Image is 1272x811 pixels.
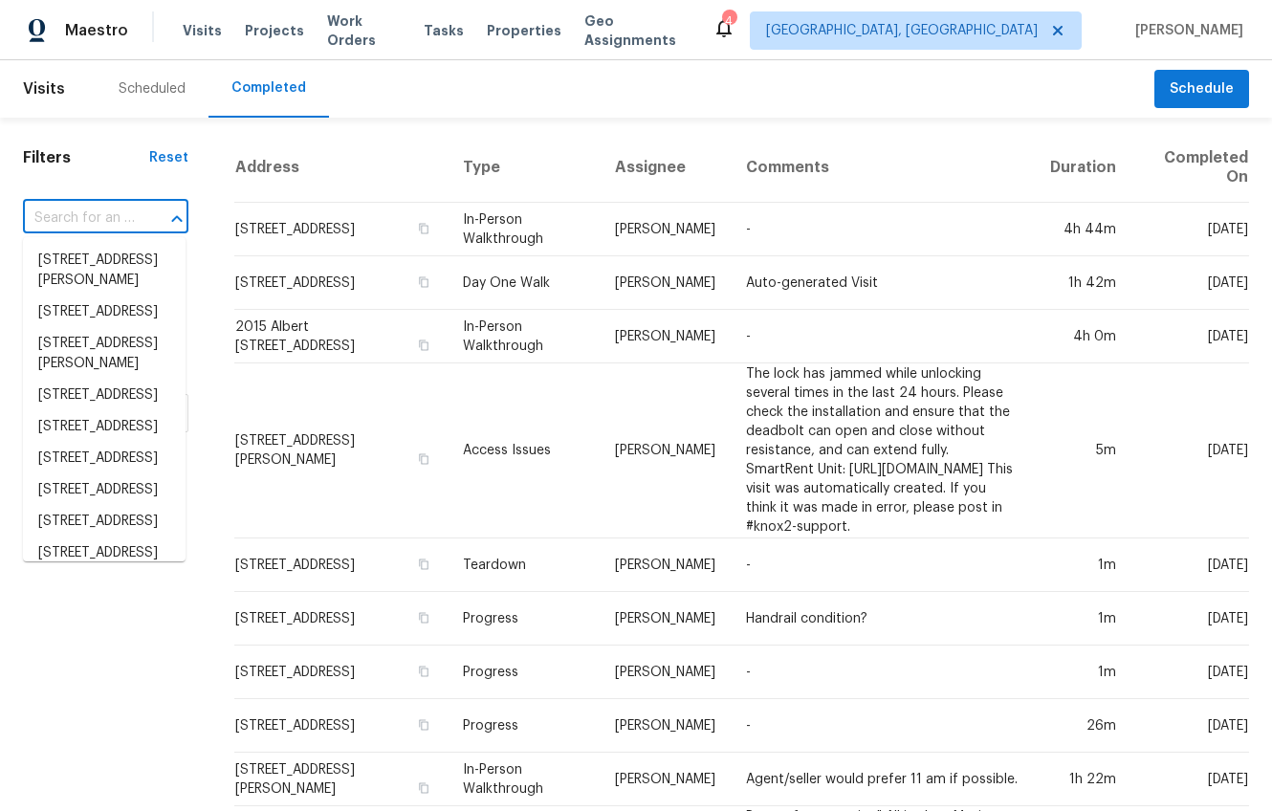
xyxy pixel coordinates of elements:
span: [PERSON_NAME] [1128,21,1243,40]
td: Day One Walk [448,256,600,310]
td: 1h 42m [1035,256,1131,310]
td: In-Person Walkthrough [448,310,600,363]
span: Properties [487,21,561,40]
div: Scheduled [119,79,186,99]
li: [STREET_ADDRESS] [23,296,186,328]
li: [STREET_ADDRESS] [23,537,186,569]
div: Reset [149,148,188,167]
td: [DATE] [1131,203,1249,256]
span: Visits [23,68,65,110]
td: - [731,538,1035,592]
td: 4h 0m [1035,310,1131,363]
td: 2015 Albert [STREET_ADDRESS] [234,310,448,363]
button: Copy Address [415,779,432,797]
td: [DATE] [1131,310,1249,363]
span: Visits [183,21,222,40]
td: 1m [1035,592,1131,646]
button: Copy Address [415,716,432,734]
td: [DATE] [1131,646,1249,699]
button: Copy Address [415,609,432,626]
th: Comments [731,133,1035,203]
td: [STREET_ADDRESS] [234,203,448,256]
td: Progress [448,592,600,646]
td: 4h 44m [1035,203,1131,256]
td: - [731,699,1035,753]
td: [PERSON_NAME] [600,203,731,256]
div: Completed [231,78,306,98]
td: [PERSON_NAME] [600,363,731,538]
td: - [731,310,1035,363]
span: Tasks [424,24,464,37]
span: [GEOGRAPHIC_DATA], [GEOGRAPHIC_DATA] [766,21,1038,40]
span: Projects [245,21,304,40]
td: Teardown [448,538,600,592]
td: In-Person Walkthrough [448,203,600,256]
button: Schedule [1154,70,1249,109]
th: Address [234,133,448,203]
div: 4 [722,11,735,31]
td: [DATE] [1131,538,1249,592]
td: Agent/seller would prefer 11 am if possible. [731,753,1035,806]
span: Geo Assignments [584,11,690,50]
td: [PERSON_NAME] [600,592,731,646]
td: [STREET_ADDRESS] [234,538,448,592]
th: Duration [1035,133,1131,203]
td: Access Issues [448,363,600,538]
li: [STREET_ADDRESS] [23,411,186,443]
li: [STREET_ADDRESS] [23,506,186,537]
td: [PERSON_NAME] [600,753,731,806]
th: Type [448,133,600,203]
td: [DATE] [1131,592,1249,646]
button: Close [164,206,190,232]
input: Search for an address... [23,204,135,233]
span: Work Orders [327,11,401,50]
td: [DATE] [1131,256,1249,310]
button: Copy Address [415,220,432,237]
td: [PERSON_NAME] [600,699,731,753]
button: Copy Address [415,663,432,680]
td: The lock has jammed while unlocking several times in the last 24 hours. Please check the installa... [731,363,1035,538]
th: Completed On [1131,133,1249,203]
span: Maestro [65,21,128,40]
td: [STREET_ADDRESS] [234,646,448,699]
li: [STREET_ADDRESS] [23,380,186,411]
th: Assignee [600,133,731,203]
td: Progress [448,646,600,699]
td: In-Person Walkthrough [448,753,600,806]
li: [STREET_ADDRESS][PERSON_NAME] [23,245,186,296]
td: Auto-generated Visit [731,256,1035,310]
td: [DATE] [1131,699,1249,753]
td: [PERSON_NAME] [600,256,731,310]
td: 1h 22m [1035,753,1131,806]
td: 26m [1035,699,1131,753]
td: 1m [1035,538,1131,592]
td: - [731,646,1035,699]
td: [STREET_ADDRESS] [234,256,448,310]
li: [STREET_ADDRESS][PERSON_NAME] [23,328,186,380]
td: 5m [1035,363,1131,538]
td: Progress [448,699,600,753]
td: [PERSON_NAME] [600,646,731,699]
li: [STREET_ADDRESS] [23,474,186,506]
span: Schedule [1170,77,1234,101]
td: 1m [1035,646,1131,699]
td: [STREET_ADDRESS][PERSON_NAME] [234,363,448,538]
li: [STREET_ADDRESS] [23,443,186,474]
td: Handrail condition? [731,592,1035,646]
h1: Filters [23,148,149,167]
td: [PERSON_NAME] [600,310,731,363]
td: [DATE] [1131,363,1249,538]
td: [STREET_ADDRESS] [234,699,448,753]
td: [DATE] [1131,753,1249,806]
button: Copy Address [415,337,432,354]
button: Copy Address [415,450,432,468]
td: - [731,203,1035,256]
td: [STREET_ADDRESS] [234,592,448,646]
button: Copy Address [415,556,432,573]
button: Copy Address [415,274,432,291]
td: [PERSON_NAME] [600,538,731,592]
td: [STREET_ADDRESS][PERSON_NAME] [234,753,448,806]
